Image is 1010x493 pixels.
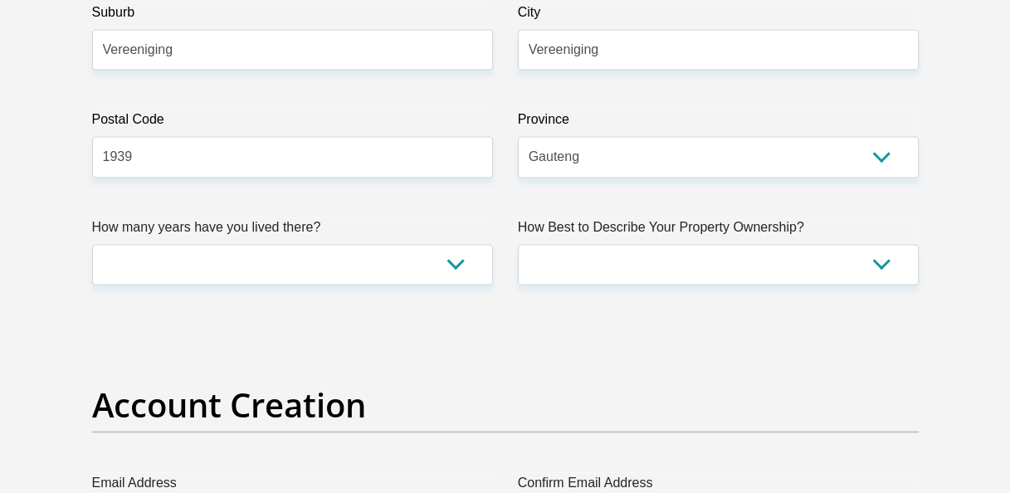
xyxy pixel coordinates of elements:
[92,2,493,29] label: Suburb
[92,136,493,177] input: Postal Code
[92,110,493,136] label: Postal Code
[92,384,919,424] h2: Account Creation
[518,217,919,244] label: How Best to Describe Your Property Ownership?
[518,136,919,177] select: Please Select a Province
[92,244,493,285] select: Please select a value
[518,110,919,136] label: Province
[518,29,919,70] input: City
[518,244,919,285] select: Please select a value
[518,2,919,29] label: City
[92,217,493,244] label: How many years have you lived there?
[92,29,493,70] input: Suburb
